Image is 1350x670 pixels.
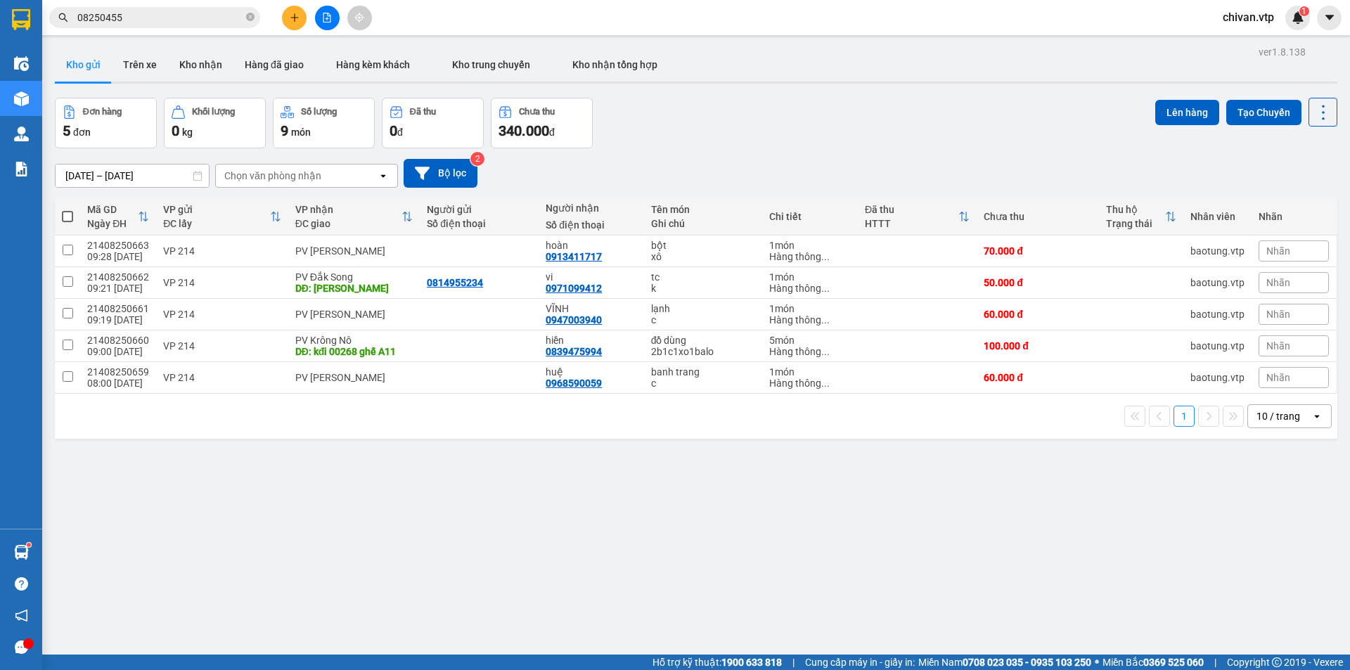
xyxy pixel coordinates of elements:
[1099,198,1183,236] th: Toggle SortBy
[546,366,636,378] div: huệ
[295,372,413,383] div: PV [PERSON_NAME]
[77,10,243,25] input: Tìm tên, số ĐT hoặc mã đơn
[112,48,168,82] button: Trên xe
[295,245,413,257] div: PV [PERSON_NAME]
[821,251,830,262] span: ...
[87,204,138,215] div: Mã GD
[546,378,602,389] div: 0968590059
[87,271,149,283] div: 21408250662
[452,59,530,70] span: Kho trung chuyển
[14,545,29,560] img: warehouse-icon
[56,165,209,187] input: Select a date range.
[295,271,413,283] div: PV Đắk Song
[295,283,413,294] div: DĐ: thuận hạnh
[63,122,70,139] span: 5
[15,577,28,591] span: question-circle
[1155,100,1219,125] button: Lên hàng
[87,240,149,251] div: 21408250663
[1323,11,1336,24] span: caret-down
[769,211,851,222] div: Chi tiết
[164,98,266,148] button: Khối lượng0kg
[290,13,300,22] span: plus
[769,378,851,389] div: Hàng thông thường
[1317,6,1342,30] button: caret-down
[546,303,636,314] div: VĨNH
[519,107,555,117] div: Chưa thu
[769,240,851,251] div: 1 món
[1190,211,1245,222] div: Nhân viên
[1190,309,1245,320] div: baotung.vtp
[546,219,636,231] div: Số điện thoại
[721,657,782,668] strong: 1900 633 818
[14,162,29,176] img: solution-icon
[652,655,782,670] span: Hỗ trợ kỹ thuật:
[1259,44,1306,60] div: ver 1.8.138
[792,655,795,670] span: |
[87,346,149,357] div: 09:00 [DATE]
[15,640,28,654] span: message
[470,152,484,166] sup: 2
[295,218,401,229] div: ĐC giao
[769,271,851,283] div: 1 món
[246,13,255,21] span: close-circle
[546,346,602,357] div: 0839475994
[984,309,1092,320] div: 60.000 đ
[769,335,851,346] div: 5 món
[805,655,915,670] span: Cung cấp máy in - giấy in:
[354,13,364,22] span: aim
[301,107,337,117] div: Số lượng
[1266,309,1290,320] span: Nhãn
[1266,277,1290,288] span: Nhãn
[651,335,756,346] div: đồ dùng
[15,609,28,622] span: notification
[865,218,958,229] div: HTTT
[397,127,403,138] span: đ
[182,127,193,138] span: kg
[1190,372,1245,383] div: baotung.vtp
[769,366,851,378] div: 1 món
[156,198,288,236] th: Toggle SortBy
[427,218,532,229] div: Số điện thoại
[1106,218,1165,229] div: Trạng thái
[282,6,307,30] button: plus
[87,314,149,326] div: 09:19 [DATE]
[546,335,636,346] div: hiền
[281,122,288,139] span: 9
[172,122,179,139] span: 0
[821,346,830,357] span: ...
[865,204,958,215] div: Đã thu
[769,283,851,294] div: Hàng thông thường
[1299,6,1309,16] sup: 1
[963,657,1091,668] strong: 0708 023 035 - 0935 103 250
[1190,245,1245,257] div: baotung.vtp
[1266,372,1290,383] span: Nhãn
[87,366,149,378] div: 21408250659
[322,13,332,22] span: file-add
[1102,655,1204,670] span: Miền Bắc
[651,366,756,378] div: banh trang
[858,198,977,236] th: Toggle SortBy
[1266,245,1290,257] span: Nhãn
[651,283,756,294] div: k
[984,277,1092,288] div: 50.000 đ
[14,91,29,106] img: warehouse-icon
[410,107,436,117] div: Đã thu
[336,59,410,70] span: Hàng kèm khách
[651,346,756,357] div: 2b1c1xo1balo
[1292,11,1304,24] img: icon-new-feature
[224,169,321,183] div: Chọn văn phòng nhận
[163,372,281,383] div: VP 214
[1311,411,1323,422] svg: open
[1143,657,1204,668] strong: 0369 525 060
[27,543,31,547] sup: 1
[1301,6,1306,16] span: 1
[163,218,269,229] div: ĐC lấy
[984,372,1092,383] div: 60.000 đ
[546,283,602,294] div: 0971099412
[55,48,112,82] button: Kho gửi
[87,335,149,346] div: 21408250660
[1211,8,1285,26] span: chivan.vtp
[549,127,555,138] span: đ
[163,309,281,320] div: VP 214
[390,122,397,139] span: 0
